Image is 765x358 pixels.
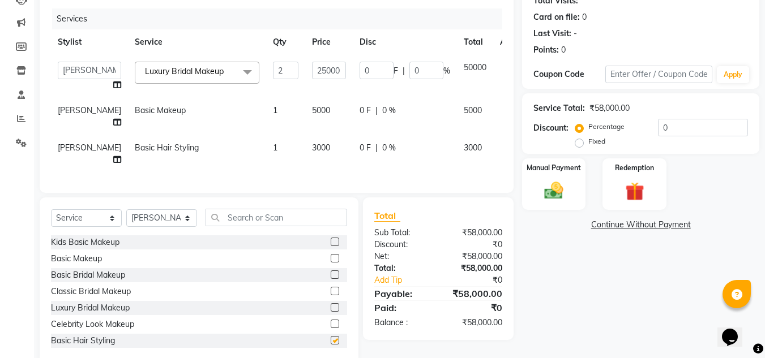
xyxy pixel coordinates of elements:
div: ₹0 [438,301,511,314]
span: 5000 [464,105,482,115]
div: Points: [533,44,559,56]
img: _gift.svg [619,180,650,203]
div: Last Visit: [533,28,571,40]
a: x [224,66,229,76]
span: 0 % [382,142,396,154]
div: ₹0 [438,239,511,251]
div: Balance : [366,317,438,329]
label: Manual Payment [527,163,581,173]
th: Action [493,29,531,55]
span: 1 [273,105,277,115]
span: % [443,65,450,77]
iframe: chat widget [717,313,754,347]
span: | [375,105,378,117]
label: Redemption [615,163,654,173]
div: Services [52,8,511,29]
span: Basic Makeup [135,105,186,115]
span: 50000 [464,62,486,72]
span: | [403,65,405,77]
div: Paid: [366,301,438,314]
span: Luxury Bridal Makeup [145,66,224,76]
div: Coupon Code [533,68,605,80]
span: Basic Hair Styling [135,143,199,153]
label: Percentage [588,122,625,132]
div: Kids Basic Makeup [51,236,119,248]
th: Price [305,29,353,55]
div: - [574,28,577,40]
span: 1 [273,143,277,153]
th: Total [457,29,493,55]
span: 5000 [312,105,330,115]
label: Fixed [588,136,605,146]
span: 3000 [312,143,330,153]
a: Continue Without Payment [524,219,757,231]
div: Basic Makeup [51,253,102,265]
span: [PERSON_NAME] [58,143,121,153]
div: Celebrity Look Makeup [51,318,134,330]
a: Add Tip [366,274,450,286]
div: Card on file: [533,11,580,23]
div: ₹0 [451,274,511,286]
span: Total [374,210,400,222]
span: F [394,65,398,77]
div: Basic Bridal Makeup [51,269,125,281]
div: Luxury Bridal Makeup [51,302,130,314]
th: Disc [353,29,457,55]
div: ₹58,000.00 [438,287,511,300]
div: Basic Hair Styling [51,335,115,347]
button: Apply [717,66,749,83]
div: Discount: [533,122,569,134]
div: ₹58,000.00 [438,227,511,239]
div: Service Total: [533,102,585,114]
div: ₹58,000.00 [438,251,511,262]
img: _cash.svg [539,180,569,201]
input: Search or Scan [206,209,347,226]
th: Service [128,29,266,55]
th: Stylist [51,29,128,55]
span: 0 F [360,105,371,117]
div: ₹58,000.00 [438,317,511,329]
div: Discount: [366,239,438,251]
div: Payable: [366,287,438,300]
span: | [375,142,378,154]
span: [PERSON_NAME] [58,105,121,115]
div: Classic Bridal Makeup [51,286,131,297]
div: 0 [582,11,587,23]
div: ₹58,000.00 [589,102,630,114]
div: Sub Total: [366,227,438,239]
div: Total: [366,262,438,274]
span: 3000 [464,143,482,153]
div: ₹58,000.00 [438,262,511,274]
div: Net: [366,251,438,262]
input: Enter Offer / Coupon Code [605,66,712,83]
span: 0 F [360,142,371,154]
th: Qty [266,29,305,55]
div: 0 [561,44,566,56]
span: 0 % [382,105,396,117]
